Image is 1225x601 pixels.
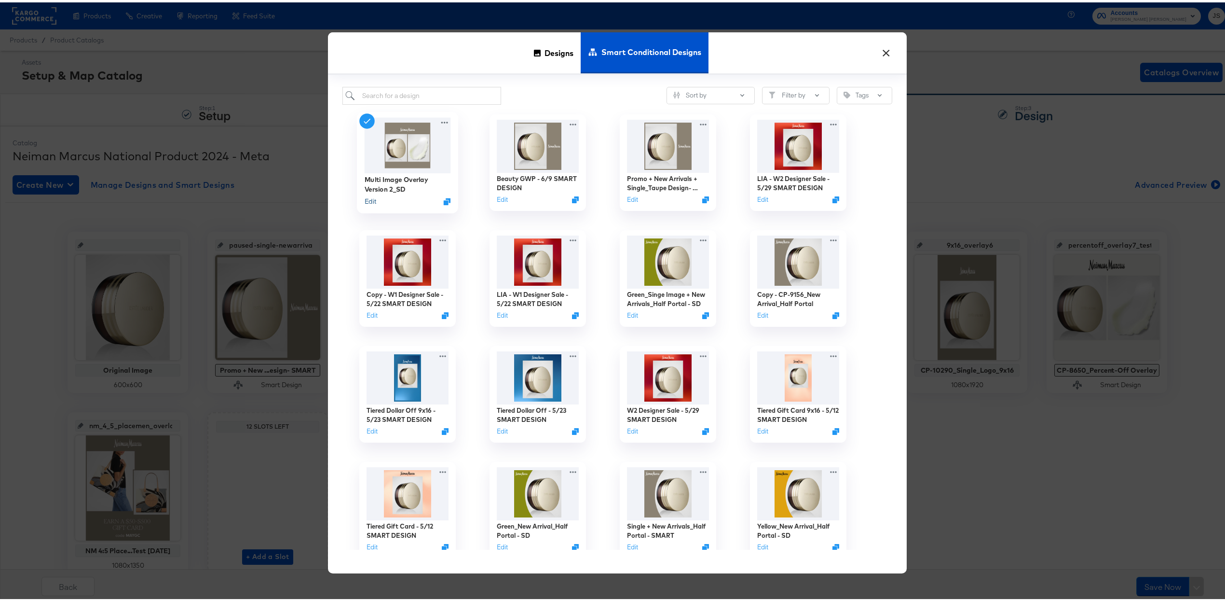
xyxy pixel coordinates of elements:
[627,193,638,202] button: Edit
[367,349,449,402] img: gk322AfGW9T1V22W7F9ELA.jpg
[357,110,458,211] div: Multi Image Overlay Version 2_SDEditDuplicate
[359,228,456,324] div: Copy - W1 Designer Sale - 5/22 SMART DESIGNEditDuplicate
[757,519,839,537] div: Yellow_New Arrival_Half Portal - SD
[832,541,839,548] svg: Duplicate
[367,519,449,537] div: Tiered Gift Card - 5/12 SMART DESIGN
[497,424,508,433] button: Edit
[497,349,579,402] img: 0HtKDPkW8P_jRaN8GkAFXg.jpg
[442,309,449,316] svg: Duplicate
[490,228,586,324] div: LIA - W1 Designer Sale - 5/22 SMART DESIGNEditDuplicate
[497,465,579,518] img: 53PmD18vsinE97ZNAhx_Hw.jpg
[757,288,839,306] div: Copy - CP-9156_New Arrival_Half Portal
[497,172,579,190] div: Beauty GWP - 6/9 SMART DESIGN
[359,460,456,556] div: Tiered Gift Card - 5/12 SMART DESIGNEditDuplicate
[367,404,449,421] div: Tiered Dollar Off 9x16 - 5/23 SMART DESIGN
[365,172,451,191] div: Multi Image Overlay Version 2_SD
[750,460,846,556] div: Yellow_New Arrival_Half Portal - SDEditDuplicate
[627,349,709,402] img: HQNAwgHlFJLIn4DXOUR3GA.jpg
[627,308,638,318] button: Edit
[342,84,501,102] input: Search for a design
[673,89,680,96] svg: Sliders
[367,308,378,318] button: Edit
[832,309,839,316] svg: Duplicate
[442,541,449,548] svg: Duplicate
[572,541,579,548] svg: Duplicate
[444,196,451,203] button: Duplicate
[627,172,709,190] div: Promo + New Arrivals + Single_Taupe Design- SMART
[757,117,839,170] img: HQNAwgHlFJLIn4DXOUR3GA.jpg
[572,309,579,316] svg: Duplicate
[359,344,456,440] div: Tiered Dollar Off 9x16 - 5/23 SMART DESIGNEditDuplicate
[832,425,839,432] svg: Duplicate
[497,193,508,202] button: Edit
[572,194,579,200] svg: Duplicate
[627,404,709,421] div: W2 Designer Sale - 5/29 SMART DESIGN
[757,424,768,433] button: Edit
[757,349,839,402] img: 8GSp9p1kHaz29Kyx-hxLoA.jpg
[490,112,586,209] div: Beauty GWP - 6/9 SMART DESIGNEditDuplicate
[627,540,638,549] button: Edit
[367,424,378,433] button: Edit
[757,465,839,518] img: w6YVXn9PVMWdZnONVV0D8A.jpg
[497,117,579,170] img: yOVUNO9kvd3-5HX7zQzODg.jpg
[627,519,709,537] div: Single + New Arrivals_Half Portal - SMART
[757,308,768,318] button: Edit
[490,460,586,556] div: Green_New Arrival_Half Portal - SDEditDuplicate
[832,194,839,200] svg: Duplicate
[497,540,508,549] button: Edit
[844,89,850,96] svg: Tag
[750,344,846,440] div: Tiered Gift Card 9x16 - 5/12 SMART DESIGNEditDuplicate
[490,344,586,440] div: Tiered Dollar Off - 5/23 SMART DESIGNEditDuplicate
[367,288,449,306] div: Copy - W1 Designer Sale - 5/22 SMART DESIGN
[667,84,755,102] button: SlidersSort by
[367,465,449,518] img: XknFyd2hkn7dvXLXPxbtJA.jpg
[757,172,839,190] div: LIA - W2 Designer Sale - 5/29 SMART DESIGN
[620,228,716,324] div: Green_Singe Image + New Arrivals_Half Portal - SDEditDuplicate
[627,288,709,306] div: Green_Singe Image + New Arrivals_Half Portal - SD
[367,540,378,549] button: Edit
[601,28,701,71] span: Smart Conditional Designs
[620,344,716,440] div: W2 Designer Sale - 5/29 SMART DESIGNEditDuplicate
[572,425,579,432] svg: Duplicate
[620,460,716,556] div: Single + New Arrivals_Half Portal - SMARTEditDuplicate
[757,540,768,549] button: Edit
[762,84,830,102] button: FilterFilter by
[497,288,579,306] div: LIA - W1 Designer Sale - 5/22 SMART DESIGN
[627,424,638,433] button: Edit
[367,233,449,286] img: HQNAwgHlFJLIn4DXOUR3GA.jpg
[757,404,839,421] div: Tiered Gift Card 9x16 - 5/12 SMART DESIGN
[627,117,709,170] img: yOVUNO9kvd3-5HX7zQzODg.jpg
[365,115,451,170] img: _IynKS76BPuUxEvsr1LUSA.jpg
[627,465,709,518] img: A9JPR54ndR1w3VO_WvtQgg.jpg
[702,194,709,200] svg: Duplicate
[750,112,846,209] div: LIA - W2 Designer Sale - 5/29 SMART DESIGNEditDuplicate
[365,195,376,204] button: Edit
[837,84,892,102] button: TagTags
[442,425,449,432] svg: Duplicate
[702,425,709,432] svg: Duplicate
[769,89,776,96] svg: Filter
[627,233,709,286] img: 53PmD18vsinE97ZNAhx_Hw.jpg
[702,309,709,316] svg: Duplicate
[620,112,716,209] div: Promo + New Arrivals + Single_Taupe Design- SMARTEditDuplicate
[497,308,508,318] button: Edit
[757,193,768,202] button: Edit
[702,541,709,548] svg: Duplicate
[544,29,573,72] span: Designs
[757,233,839,286] img: A9JPR54ndR1w3VO_WvtQgg.jpg
[497,233,579,286] img: HQNAwgHlFJLIn4DXOUR3GA.jpg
